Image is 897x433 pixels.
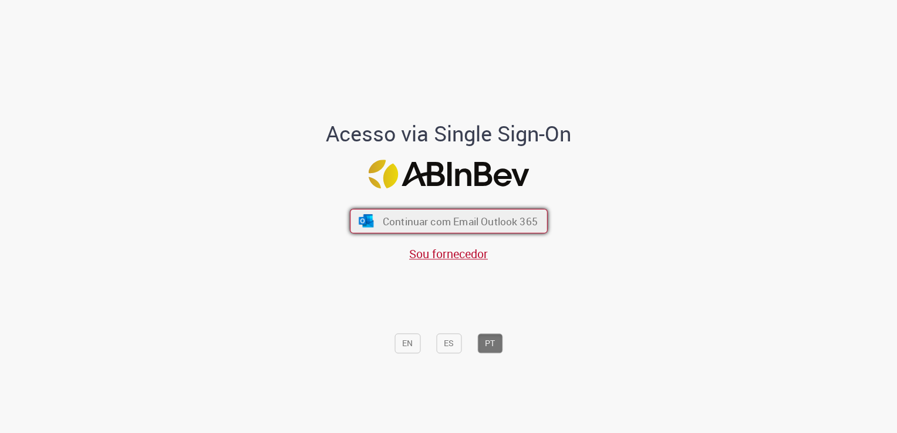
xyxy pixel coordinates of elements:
[286,122,612,146] h1: Acesso via Single Sign-On
[477,334,503,354] button: PT
[358,215,375,228] img: ícone Azure/Microsoft 360
[394,334,420,354] button: EN
[436,334,461,354] button: ES
[368,160,529,188] img: Logo ABInBev
[382,215,537,228] span: Continuar com Email Outlook 365
[350,209,548,234] button: ícone Azure/Microsoft 360 Continuar com Email Outlook 365
[409,246,488,262] a: Sou fornecedor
